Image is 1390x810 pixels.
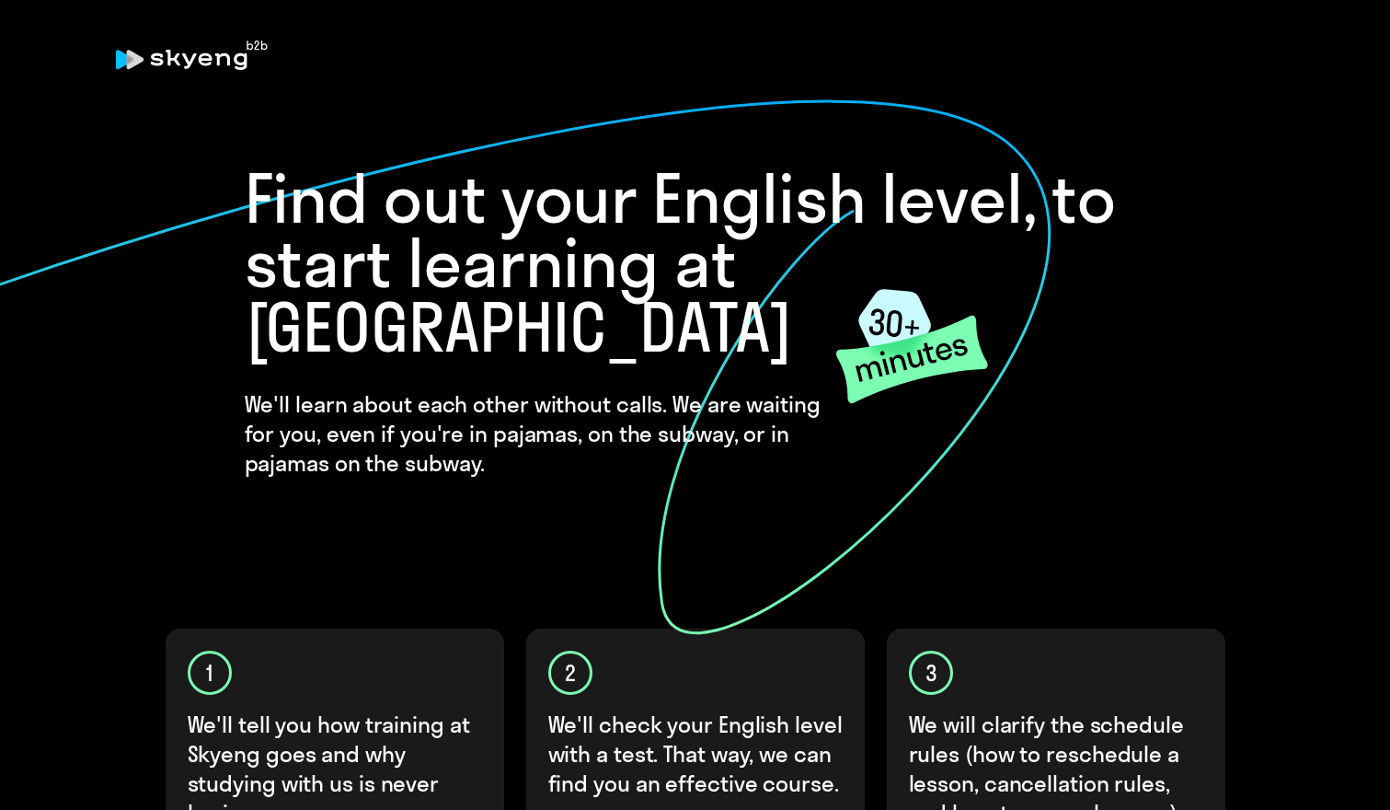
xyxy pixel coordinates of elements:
h1: Find out your English level, to start learning at [GEOGRAPHIC_DATA] [245,167,1146,360]
p: We'll check your English level with a test. That way, we can find you an effective course. [548,710,844,798]
div: 2 [548,651,592,695]
div: 1 [188,651,232,695]
h4: We'll learn about each other without calls. We are waiting for you, even if you're in pajamas, on... [245,389,838,478]
div: 3 [909,651,953,695]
